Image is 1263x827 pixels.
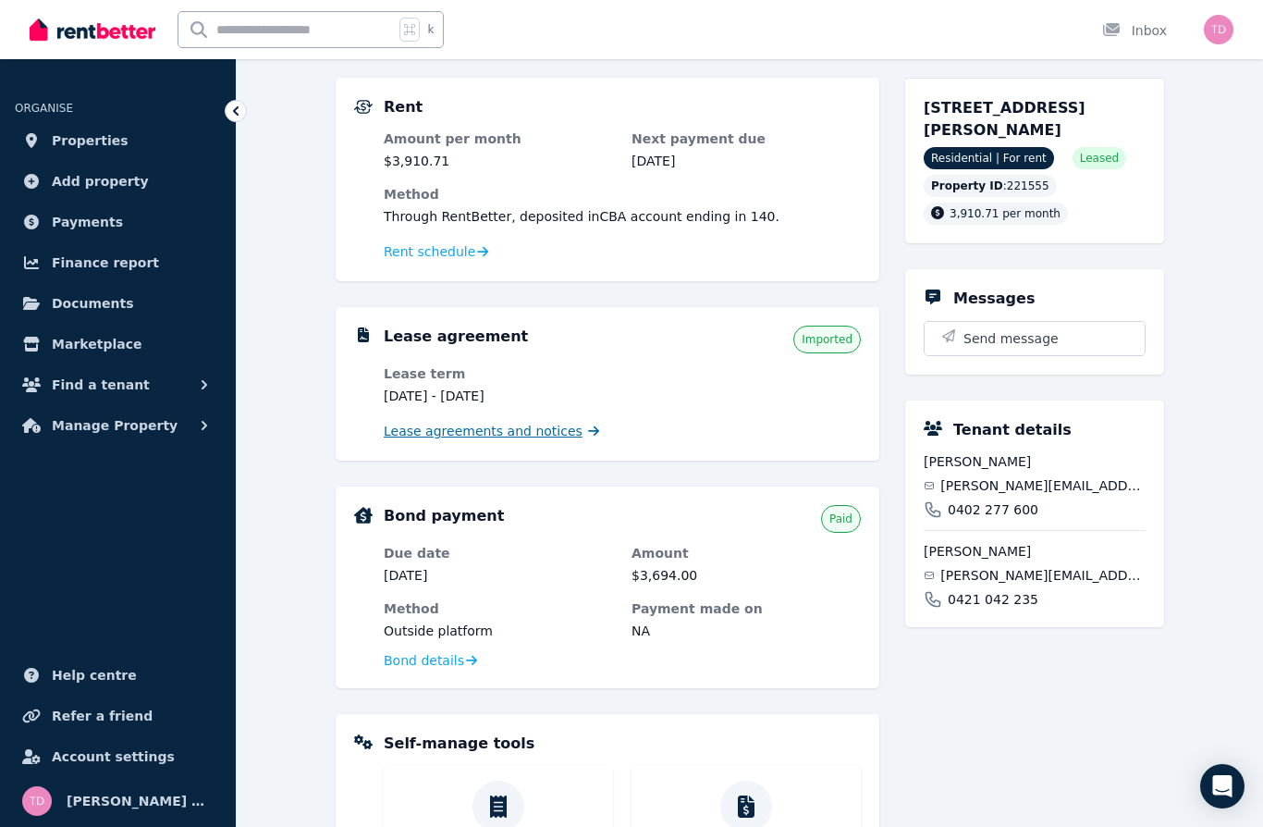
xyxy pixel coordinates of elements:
span: k [427,22,434,37]
span: Find a tenant [52,374,150,396]
a: Refer a friend [15,697,221,734]
span: [PERSON_NAME] M [PERSON_NAME] [67,790,214,812]
div: : 221555 [924,175,1057,197]
dt: Method [384,185,861,204]
span: 3,910.71 per month [950,207,1061,220]
img: Thurai Das M Thuraisingham [22,786,52,816]
dt: Next payment due [631,130,861,148]
span: Help centre [52,664,137,686]
h5: Messages [953,288,1035,310]
span: ORGANISE [15,102,73,115]
span: Leased [1080,151,1119,166]
span: Lease agreements and notices [384,422,582,440]
span: Imported [802,332,852,347]
dd: NA [631,622,861,640]
a: Properties [15,122,221,159]
span: [STREET_ADDRESS][PERSON_NAME] [924,99,1085,139]
img: Thurai Das M Thuraisingham [1204,15,1233,44]
span: Residential | For rent [924,147,1054,169]
span: 0402 277 600 [948,500,1038,519]
img: Bond Details [354,507,373,524]
dt: Amount per month [384,130,613,148]
dd: [DATE] [631,152,861,170]
button: Find a tenant [15,366,221,403]
a: Account settings [15,738,221,775]
dt: Method [384,599,613,618]
dd: $3,694.00 [631,566,861,585]
span: [PERSON_NAME] [924,452,1146,471]
span: Bond details [384,651,464,670]
h5: Lease agreement [384,326,528,348]
span: Property ID [931,179,1003,193]
a: Finance report [15,244,221,281]
span: Through RentBetter , deposited in CBA account ending in 140 . [384,209,779,224]
span: Marketplace [52,333,141,355]
h5: Bond payment [384,505,504,527]
span: Manage Property [52,414,178,437]
dt: Amount [631,544,861,562]
span: Account settings [52,746,175,768]
span: [PERSON_NAME] [924,542,1146,561]
dd: [DATE] - [DATE] [384,387,613,405]
button: Manage Property [15,407,221,444]
h5: Rent [384,96,423,118]
span: [PERSON_NAME][EMAIL_ADDRESS][DOMAIN_NAME] [940,476,1146,495]
a: Add property [15,163,221,200]
a: Bond details [384,651,477,670]
div: Inbox [1102,21,1167,40]
span: 0421 042 235 [948,590,1038,609]
span: Documents [52,292,134,315]
span: Payments [52,211,123,233]
h5: Self-manage tools [384,733,534,755]
dd: Outside platform [384,622,613,640]
span: Finance report [52,252,159,274]
span: Send message [963,329,1059,348]
span: Paid [829,512,852,526]
dt: Lease term [384,364,613,383]
a: Documents [15,285,221,322]
dt: Due date [384,544,613,562]
a: Payments [15,204,221,241]
a: Rent schedule [384,242,489,261]
dd: $3,910.71 [384,152,613,170]
img: Rental Payments [354,100,373,114]
span: [PERSON_NAME][EMAIL_ADDRESS][DOMAIN_NAME] [940,566,1146,585]
dd: [DATE] [384,566,613,585]
span: Properties [52,130,129,152]
dt: Payment made on [631,599,861,618]
a: Help centre [15,657,221,694]
a: Lease agreements and notices [384,422,599,440]
span: Refer a friend [52,705,153,727]
span: Rent schedule [384,242,475,261]
span: Add property [52,170,149,192]
img: RentBetter [30,16,155,43]
h5: Tenant details [953,419,1072,441]
a: Marketplace [15,326,221,363]
div: Open Intercom Messenger [1200,764,1245,808]
button: Send message [925,322,1145,355]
